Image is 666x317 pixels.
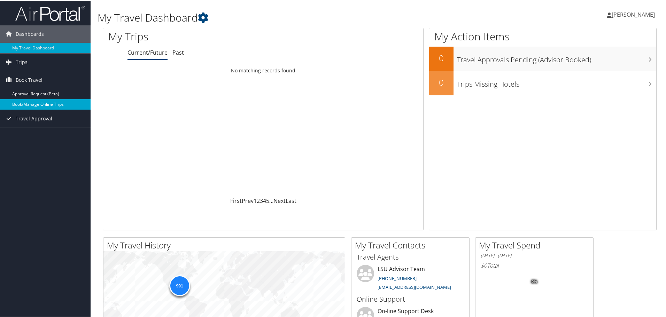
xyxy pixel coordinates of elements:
[429,70,656,95] a: 0Trips Missing Hotels
[254,196,257,204] a: 1
[357,252,464,261] h3: Travel Agents
[457,75,656,88] h3: Trips Missing Hotels
[429,51,454,63] h2: 0
[16,25,44,42] span: Dashboards
[353,264,467,293] li: LSU Advisor Team
[16,53,28,70] span: Trips
[429,29,656,43] h1: My Action Items
[127,48,168,56] a: Current/Future
[260,196,263,204] a: 3
[612,10,655,18] span: [PERSON_NAME]
[481,261,487,269] span: $0
[230,196,242,204] a: First
[103,64,423,76] td: No matching records found
[263,196,266,204] a: 4
[429,46,656,70] a: 0Travel Approvals Pending (Advisor Booked)
[457,51,656,64] h3: Travel Approvals Pending (Advisor Booked)
[481,252,588,258] h6: [DATE] - [DATE]
[16,71,42,88] span: Book Travel
[242,196,254,204] a: Prev
[266,196,269,204] a: 5
[481,261,588,269] h6: Total
[357,294,464,303] h3: Online Support
[169,275,190,295] div: 991
[107,239,345,251] h2: My Travel History
[532,279,537,283] tspan: 0%
[378,283,451,290] a: [EMAIL_ADDRESS][DOMAIN_NAME]
[98,10,474,24] h1: My Travel Dashboard
[269,196,273,204] span: …
[355,239,469,251] h2: My Travel Contacts
[108,29,285,43] h1: My Trips
[273,196,286,204] a: Next
[172,48,184,56] a: Past
[16,109,52,127] span: Travel Approval
[607,3,662,24] a: [PERSON_NAME]
[479,239,593,251] h2: My Travel Spend
[15,5,85,21] img: airportal-logo.png
[257,196,260,204] a: 2
[429,76,454,88] h2: 0
[286,196,296,204] a: Last
[378,275,417,281] a: [PHONE_NUMBER]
